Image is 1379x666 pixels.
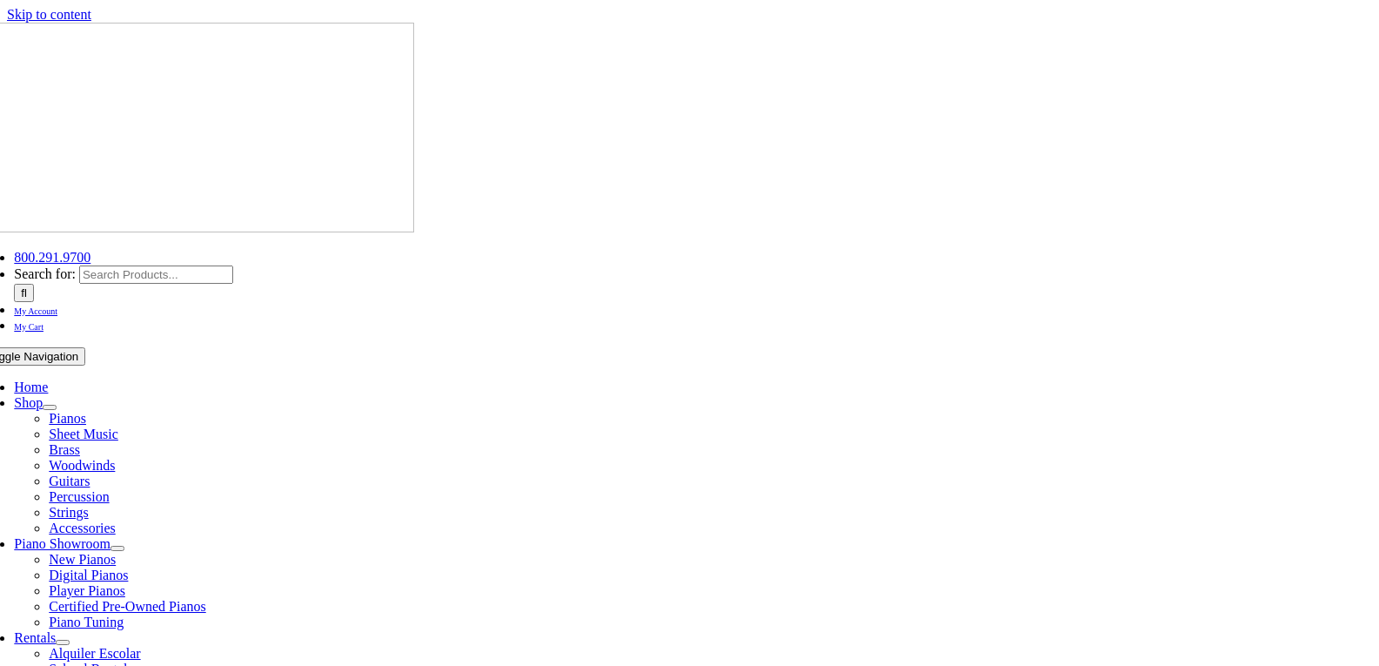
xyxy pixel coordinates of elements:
[49,505,88,520] a: Strings
[14,395,43,410] a: Shop
[49,552,116,567] a: New Pianos
[56,640,70,645] button: Open submenu of Rentals
[14,266,76,281] span: Search for:
[49,615,124,629] a: Piano Tuning
[14,284,34,302] input: Search
[79,266,233,284] input: Search Products...
[14,318,44,333] a: My Cart
[49,599,205,614] a: Certified Pre-Owned Pianos
[14,302,57,317] a: My Account
[14,250,90,265] a: 800.291.9700
[49,521,115,535] a: Accessories
[14,306,57,316] span: My Account
[49,646,140,661] a: Alquiler Escolar
[110,546,124,551] button: Open submenu of Piano Showroom
[49,568,128,582] a: Digital Pianos
[49,458,115,473] a: Woodwinds
[49,442,80,457] a: Brass
[49,489,109,504] a: Percussion
[14,322,44,332] span: My Cart
[14,536,110,551] a: Piano Showroom
[7,7,91,22] a: Skip to content
[49,474,90,488] a: Guitars
[43,405,57,410] button: Open submenu of Shop
[14,630,56,645] a: Rentals
[49,427,118,441] a: Sheet Music
[49,583,125,598] a: Player Pianos
[14,380,48,394] a: Home
[49,411,86,426] a: Pianos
